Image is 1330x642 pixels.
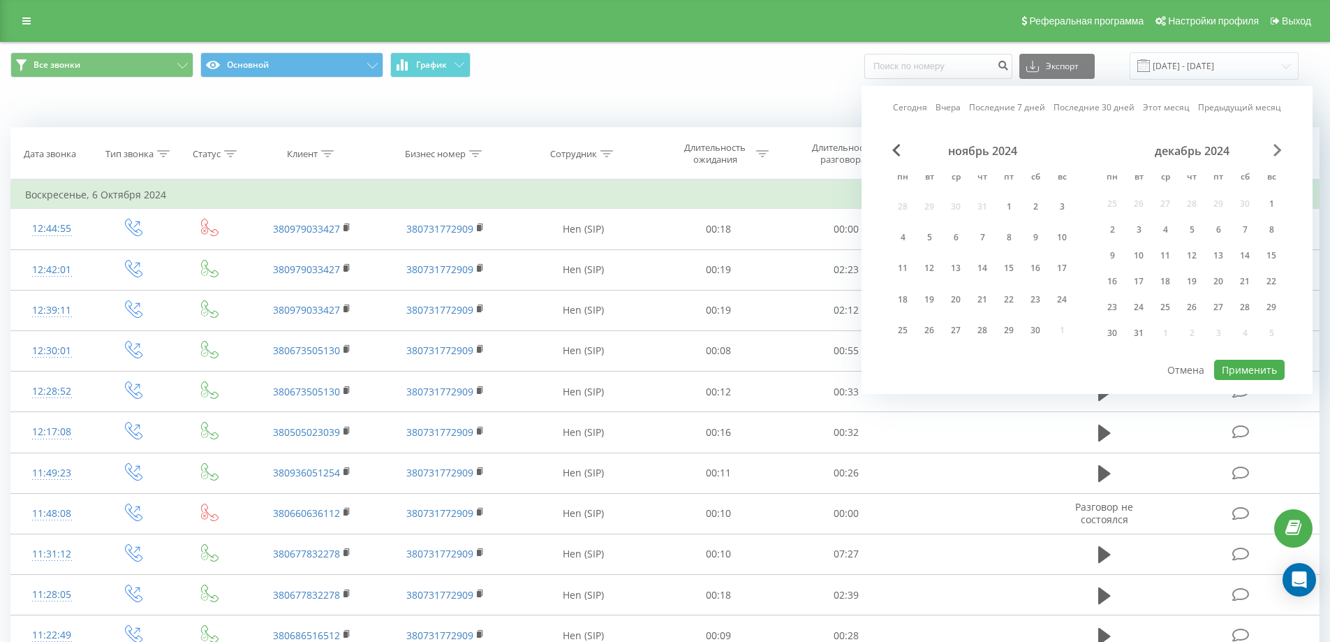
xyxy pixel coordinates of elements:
div: 23 [1026,291,1044,309]
div: декабрь 2024 [1099,144,1285,158]
a: Последние 30 дней [1054,101,1135,114]
a: 380505023039 [273,425,340,439]
div: 10 [1130,247,1148,265]
div: ноябрь 2024 [889,144,1075,158]
div: Бизнес номер [405,148,466,160]
input: Поиск по номеру [864,54,1012,79]
div: 25 [1156,298,1174,316]
span: Все звонки [34,59,80,71]
div: ср 13 нояб. 2024 г. [943,256,969,282]
div: пт 29 нояб. 2024 г. [996,318,1022,344]
div: пн 9 дек. 2024 г. [1099,245,1125,266]
td: 00:08 [655,330,783,371]
div: пт 1 нояб. 2024 г. [996,194,1022,219]
a: 380979033427 [273,303,340,316]
td: 00:00 [783,493,910,534]
div: 4 [1156,221,1174,239]
div: сб 16 нояб. 2024 г. [1022,256,1049,282]
div: пт 22 нояб. 2024 г. [996,286,1022,312]
div: 3 [1053,198,1071,216]
abbr: вторник [919,168,940,189]
a: 380673505130 [273,344,340,357]
div: 1 [1262,195,1280,213]
button: Применить [1214,360,1285,380]
div: Клиент [287,148,318,160]
div: 11 [894,259,912,277]
div: 6 [1209,221,1227,239]
td: Hen (SIP) [512,209,655,249]
a: 380936051254 [273,466,340,479]
span: Выход [1282,15,1311,27]
div: 15 [1262,247,1280,265]
div: 14 [1236,247,1254,265]
div: 12:39:11 [25,297,79,324]
td: 00:00 [783,209,910,249]
div: 22 [1262,272,1280,291]
a: 380731772909 [406,466,473,479]
div: вт 12 нояб. 2024 г. [916,256,943,282]
div: 20 [1209,272,1227,291]
div: 26 [1183,298,1201,316]
div: 12:28:52 [25,378,79,405]
td: 02:39 [783,575,910,615]
div: Дата звонка [24,148,76,160]
button: Отмена [1160,360,1212,380]
div: Длительность разговора [806,142,880,166]
abbr: среда [945,168,966,189]
a: Сегодня [893,101,927,114]
span: Next Month [1273,144,1282,156]
div: сб 9 нояб. 2024 г. [1022,224,1049,250]
a: 380686516512 [273,629,340,642]
abbr: пятница [998,168,1019,189]
td: 00:12 [655,372,783,412]
button: Экспорт [1019,54,1095,79]
div: Open Intercom Messenger [1283,563,1316,597]
td: 00:19 [655,290,783,330]
div: пт 15 нояб. 2024 г. [996,256,1022,282]
div: 30 [1026,321,1044,340]
a: 380731772909 [406,303,473,316]
div: сб 7 дек. 2024 г. [1232,219,1258,240]
div: вт 3 дек. 2024 г. [1125,219,1152,240]
td: 00:32 [783,412,910,453]
div: 20 [947,291,965,309]
a: 380979033427 [273,222,340,235]
div: 29 [1262,298,1280,316]
div: пн 23 дек. 2024 г. [1099,297,1125,318]
div: Тип звонка [105,148,154,160]
div: вс 8 дек. 2024 г. [1258,219,1285,240]
div: пт 6 дек. 2024 г. [1205,219,1232,240]
div: 21 [973,291,991,309]
div: пт 8 нояб. 2024 г. [996,224,1022,250]
td: 00:10 [655,493,783,534]
div: пт 27 дек. 2024 г. [1205,297,1232,318]
div: ср 25 дек. 2024 г. [1152,297,1178,318]
div: 24 [1130,298,1148,316]
div: сб 14 дек. 2024 г. [1232,245,1258,266]
a: 380979033427 [273,263,340,276]
abbr: вторник [1128,168,1149,189]
span: Разговор не состоялся [1075,500,1133,526]
td: Hen (SIP) [512,493,655,534]
div: 7 [973,228,991,247]
abbr: суббота [1025,168,1046,189]
div: 8 [1262,221,1280,239]
div: 27 [947,321,965,340]
a: 380731772909 [406,506,473,520]
div: 12:42:01 [25,256,79,284]
td: 00:18 [655,209,783,249]
div: пн 2 дек. 2024 г. [1099,219,1125,240]
div: 28 [973,321,991,340]
div: 19 [1183,272,1201,291]
td: 07:27 [783,534,910,574]
div: вт 19 нояб. 2024 г. [916,286,943,312]
div: 16 [1026,259,1044,277]
div: сб 2 нояб. 2024 г. [1022,194,1049,219]
div: сб 21 дек. 2024 г. [1232,271,1258,292]
span: Настройки профиля [1168,15,1259,27]
button: Все звонки [10,52,193,78]
div: 12:30:01 [25,337,79,365]
td: 00:55 [783,330,910,371]
td: Hen (SIP) [512,330,655,371]
abbr: воскресенье [1051,168,1072,189]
